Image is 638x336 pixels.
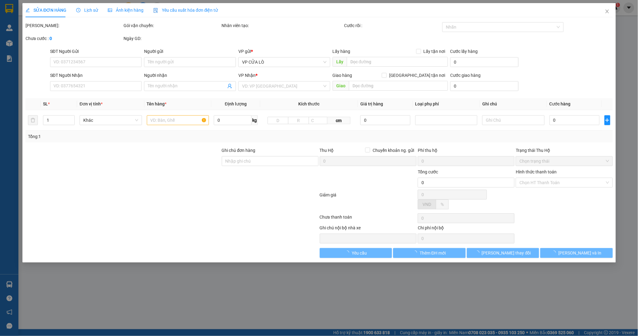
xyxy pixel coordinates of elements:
img: icon [153,8,158,13]
span: Yêu cầu xuất hóa đơn điện tử [153,8,218,13]
span: cm [327,117,350,124]
div: Gói vận chuyển: [123,22,220,29]
div: SĐT Người Nhận [50,72,142,79]
span: plus [605,118,610,123]
input: D [268,117,288,124]
input: R [288,117,309,124]
span: % [441,202,444,207]
span: Giao [332,81,349,91]
div: Chưa cước : [25,35,122,42]
span: Giá trị hàng [360,101,383,106]
div: Chi phí nội bộ [418,224,515,234]
span: Khác [83,116,138,125]
span: Lấy hàng [332,49,350,54]
span: [PERSON_NAME] và In [558,250,601,256]
span: Lịch sử [76,8,98,13]
div: Ghi chú nội bộ nhà xe [319,224,416,234]
button: Thêm ĐH mới [393,248,465,258]
div: Người nhận [144,72,236,79]
span: kg [252,115,258,125]
button: delete [28,115,38,125]
span: loading [345,251,352,255]
span: VP CỬA LÒ [242,57,327,67]
div: VP gửi [238,48,330,55]
span: clock-circle [76,8,80,12]
div: Cước rồi : [344,22,441,29]
span: [PERSON_NAME] thay đổi [482,250,531,256]
input: Ghi chú đơn hàng [221,156,318,166]
button: plus [604,115,610,125]
span: Chuyển khoản ng. gửi [370,147,417,154]
span: Lấy tận nơi [421,48,448,55]
span: close [605,9,609,14]
span: VND [423,202,431,207]
div: SĐT Người Gửi [50,48,142,55]
button: Close [598,3,616,20]
span: Thêm ĐH mới [420,250,446,256]
span: Kích thước [298,101,319,106]
button: [PERSON_NAME] và In [540,248,613,258]
span: SỬA ĐƠN HÀNG [25,8,66,13]
span: Yêu cầu [352,250,367,256]
input: Dọc đường [346,57,448,67]
input: C [309,117,327,124]
button: [PERSON_NAME] thay đổi [467,248,539,258]
span: Tổng cước [418,169,438,174]
div: Giảm giá [319,192,417,212]
span: VP Nhận [238,73,256,78]
input: VD: Bàn, Ghế [147,115,209,125]
button: Yêu cầu [320,248,392,258]
b: 0 [49,36,52,41]
input: Ghi Chú [482,115,545,125]
div: [PERSON_NAME]: [25,22,122,29]
span: Định lượng [225,101,247,106]
span: Đơn vị tính [80,101,103,106]
div: Phí thu hộ [418,147,515,156]
div: Chưa thanh toán [319,214,417,224]
div: Trạng thái Thu Hộ [516,147,613,154]
label: Ghi chú đơn hàng [221,148,255,153]
input: Cước lấy hàng [450,57,519,67]
div: Nhân viên tạo: [221,22,343,29]
div: Tổng: 1 [28,133,246,140]
input: Cước giao hàng [450,81,519,91]
span: edit [25,8,30,12]
span: user-add [227,84,232,89]
th: Loại phụ phí [413,98,480,110]
label: Cước lấy hàng [450,49,478,54]
span: Thu Hộ [319,148,334,153]
span: picture [108,8,112,12]
span: loading [552,251,558,255]
span: loading [475,251,482,255]
span: Lấy [332,57,346,67]
span: loading [413,251,420,255]
div: Người gửi [144,48,236,55]
label: Cước giao hàng [450,73,481,78]
label: Hình thức thanh toán [516,169,557,174]
span: SL [43,101,48,106]
span: Cước hàng [550,101,571,106]
span: Ảnh kiện hàng [108,8,143,13]
span: Giao hàng [332,73,352,78]
th: Ghi chú [480,98,547,110]
span: Chọn trạng thái [519,156,609,166]
div: Ngày GD: [123,35,220,42]
span: Tên hàng [147,101,166,106]
input: Dọc đường [349,81,448,91]
span: [GEOGRAPHIC_DATA] tận nơi [387,72,448,79]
